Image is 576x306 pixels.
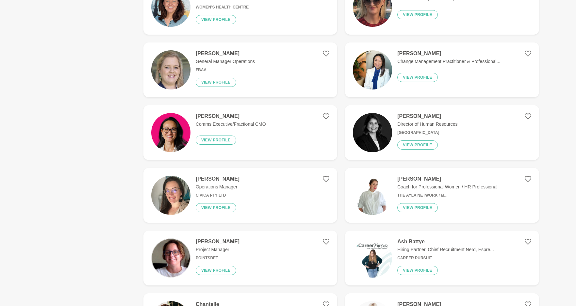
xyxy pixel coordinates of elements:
a: [PERSON_NAME]Director of Human Resources[GEOGRAPHIC_DATA]View profile [345,105,539,160]
button: View profile [397,266,438,275]
p: Comms Executive/Fractional CMO [196,121,266,128]
p: Project Manager [196,246,239,253]
button: View profile [397,73,438,82]
button: View profile [196,78,236,87]
img: e0c74ef62c72933cc7edd39680f8cfe2e034f0a4-256x256.png [151,238,190,278]
h6: FBAA [196,68,255,72]
h6: The Ayla Network / M... [397,193,497,198]
h4: [PERSON_NAME] [196,238,239,245]
a: [PERSON_NAME]Comms Executive/Fractional CMOView profile [143,105,337,160]
p: Change Management Practitioner & Professional... [397,58,500,65]
a: [PERSON_NAME]Change Management Practitioner & Professional...View profile [345,42,539,97]
button: View profile [196,203,236,212]
button: View profile [397,10,438,19]
button: View profile [196,136,236,145]
button: View profile [397,140,438,150]
img: 3d286c32cee312792e8fce0c17363b2ed4478b67-1080x1080.png [151,113,190,152]
a: [PERSON_NAME]Project ManagerPointsBetView profile [143,231,337,285]
a: [PERSON_NAME]Coach for Professional Women / HR ProfessionalThe Ayla Network / M...View profile [345,168,539,223]
h4: Ash Battye [397,238,494,245]
p: Director of Human Resources [397,121,457,128]
a: [PERSON_NAME]General Manager OperationsFBAAView profile [143,42,337,97]
h4: [PERSON_NAME] [196,176,239,182]
p: General Manager Operations [196,58,255,65]
p: Hiring Partner, Chief Recruitment Nerd, Espre... [397,246,494,253]
h4: [PERSON_NAME] [397,113,457,120]
h6: Civica Pty Ltd [196,193,239,198]
a: Ash BattyeHiring Partner, Chief Recruitment Nerd, Espre...Career PursuitView profile [345,231,539,285]
img: 9a713564c0f554e58e55efada4de17ccd0c80fb9-2178x1940.png [353,176,392,215]
button: View profile [196,15,236,24]
button: View profile [196,266,236,275]
h4: [PERSON_NAME] [397,176,497,182]
img: efb1e6baca0963a48562ed9088362cce1bcfd126-800x800.jpg [151,50,190,89]
img: 8e2d60b4ee42f5db95c14d8cbcd97b5eebefdedf-1552x1585.jpg [353,50,392,89]
h6: Career Pursuit [397,256,494,261]
h4: [PERSON_NAME] [397,50,500,57]
p: Coach for Professional Women / HR Professional [397,184,497,190]
h4: [PERSON_NAME] [196,113,266,120]
img: 1fa50aabf0b16ab929661e8ef9e198f42b98c057-1080x1080.png [353,238,392,278]
p: Operations Manager [196,184,239,190]
img: f7dfc961542e0a591845e344f328980c61389bb0-501x501.jpg [353,113,392,152]
h6: Women’s Health Centre [196,5,249,10]
h6: PointsBet [196,256,239,261]
h4: [PERSON_NAME] [196,50,255,57]
img: 4c4d2a7bc99976850fe9f1e1a42c371448799631-800x800.jpg [151,176,190,215]
button: View profile [397,203,438,212]
a: [PERSON_NAME]Operations ManagerCivica Pty LtdView profile [143,168,337,223]
h6: [GEOGRAPHIC_DATA] [397,130,457,135]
